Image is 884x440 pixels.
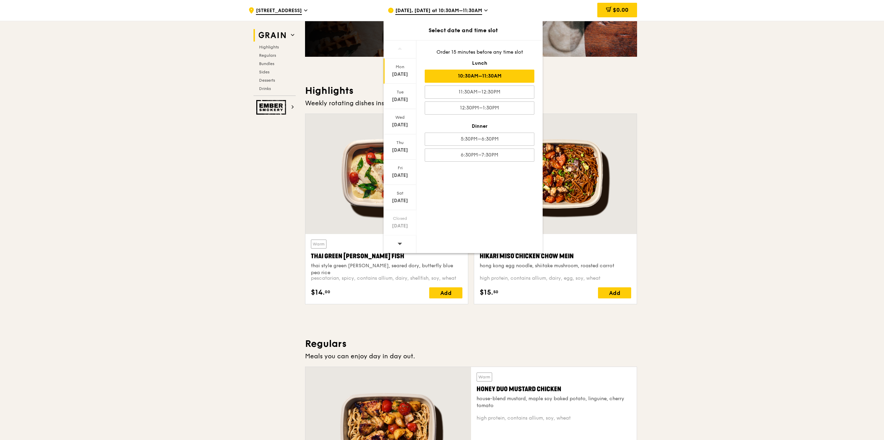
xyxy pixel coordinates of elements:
[311,275,462,282] div: pescatarian, spicy, contains allium, dairy, shellfish, soy, wheat
[493,289,498,295] span: 50
[429,287,462,298] div: Add
[311,251,462,261] div: Thai Green [PERSON_NAME] Fish
[305,84,637,97] h3: Highlights
[259,61,274,66] span: Bundles
[311,287,325,298] span: $14.
[425,123,534,130] div: Dinner
[385,216,415,221] div: Closed
[385,89,415,95] div: Tue
[480,251,631,261] div: Hikari Miso Chicken Chow Mein
[259,45,279,50] span: Highlights
[425,49,534,56] div: Order 15 minutes before any time slot
[385,115,415,120] div: Wed
[385,172,415,179] div: [DATE]
[613,7,628,13] span: $0.00
[480,275,631,282] div: high protein, contains allium, dairy, egg, soy, wheat
[256,100,288,115] img: Ember Smokery web logo
[259,70,269,74] span: Sides
[395,7,482,15] span: [DATE], [DATE] at 10:30AM–11:30AM
[256,7,302,15] span: [STREET_ADDRESS]
[259,86,271,91] span: Drinks
[477,415,631,422] div: high protein, contains allium, soy, wheat
[425,133,534,146] div: 5:30PM–6:30PM
[477,395,631,409] div: house-blend mustard, maple soy baked potato, linguine, cherry tomato
[305,98,637,108] div: Weekly rotating dishes inspired by flavours from around the world.
[385,140,415,145] div: Thu
[385,165,415,171] div: Fri
[425,60,534,67] div: Lunch
[259,53,276,58] span: Regulars
[477,372,492,381] div: Warm
[311,262,462,276] div: thai style green [PERSON_NAME], seared dory, butterfly blue pea rice
[385,190,415,196] div: Sat
[385,223,415,230] div: [DATE]
[259,78,275,83] span: Desserts
[480,262,631,269] div: hong kong egg noodle, shiitake mushroom, roasted carrot
[305,338,637,350] h3: Regulars
[305,351,637,361] div: Meals you can enjoy day in day out.
[325,289,330,295] span: 00
[385,64,415,70] div: Mon
[598,287,631,298] div: Add
[425,149,534,162] div: 6:30PM–7:30PM
[311,240,326,249] div: Warm
[384,26,543,35] div: Select date and time slot
[385,197,415,204] div: [DATE]
[256,29,288,42] img: Grain web logo
[385,96,415,103] div: [DATE]
[385,122,415,128] div: [DATE]
[425,86,534,99] div: 11:30AM–12:30PM
[385,147,415,154] div: [DATE]
[425,70,534,83] div: 10:30AM–11:30AM
[480,287,493,298] span: $15.
[477,384,631,394] div: Honey Duo Mustard Chicken
[425,101,534,115] div: 12:30PM–1:30PM
[385,71,415,78] div: [DATE]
